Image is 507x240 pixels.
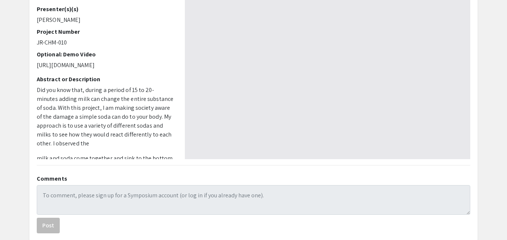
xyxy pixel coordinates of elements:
h2: Optional: Demo Video [37,51,174,58]
p: JR-CHM-010 [37,38,174,47]
h2: Project Number [37,28,174,35]
h2: Presenter(s)(s) [37,6,174,13]
button: Post [37,218,60,233]
p: [PERSON_NAME] [37,16,174,24]
p: Did you know that, during a period of 15 to 20-minutes adding milk can change the entire substanc... [37,86,174,148]
h2: Abstract or Description [37,76,174,83]
h2: Comments [37,175,470,182]
p: [URL][DOMAIN_NAME] [37,61,174,70]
